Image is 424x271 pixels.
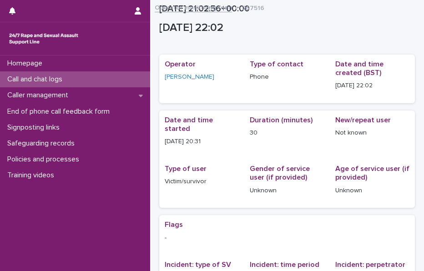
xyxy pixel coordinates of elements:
p: [DATE] 22:02 [159,21,411,35]
span: Type of contact [250,60,303,68]
img: rhQMoQhaT3yELyF149Cw [7,30,80,48]
p: Call and chat logs [4,75,70,84]
p: Safeguarding records [4,139,82,148]
span: Operator [165,60,196,68]
p: End of phone call feedback form [4,107,117,116]
p: Unknown [335,186,409,196]
p: Signposting links [4,123,67,132]
span: Incident: time period [250,261,319,268]
p: Phone [250,72,324,82]
p: Caller management [4,91,76,100]
p: Policies and processes [4,155,86,164]
a: Operator monitoring form [155,2,232,12]
p: Unknown [250,186,324,196]
p: Victim/survivor [165,177,239,186]
span: Date and time created (BST) [335,60,384,76]
span: Date and time started [165,116,213,132]
span: Incident: perpetrator [335,261,405,268]
span: Gender of service user (if provided) [250,165,310,181]
p: [DATE] 22:02 [335,81,409,90]
span: New/repeat user [335,116,391,124]
span: Flags [165,221,183,228]
p: 267516 [242,2,264,12]
p: - [165,233,409,243]
p: Homepage [4,59,50,68]
p: Training videos [4,171,61,180]
span: Duration (minutes) [250,116,313,124]
p: Not known [335,128,409,138]
span: Incident: type of SV [165,261,231,268]
span: Type of user [165,165,207,172]
span: Age of service user (if provided) [335,165,409,181]
p: [DATE] 20:31 [165,137,239,146]
a: [PERSON_NAME] [165,72,214,82]
p: 30 [250,128,324,138]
